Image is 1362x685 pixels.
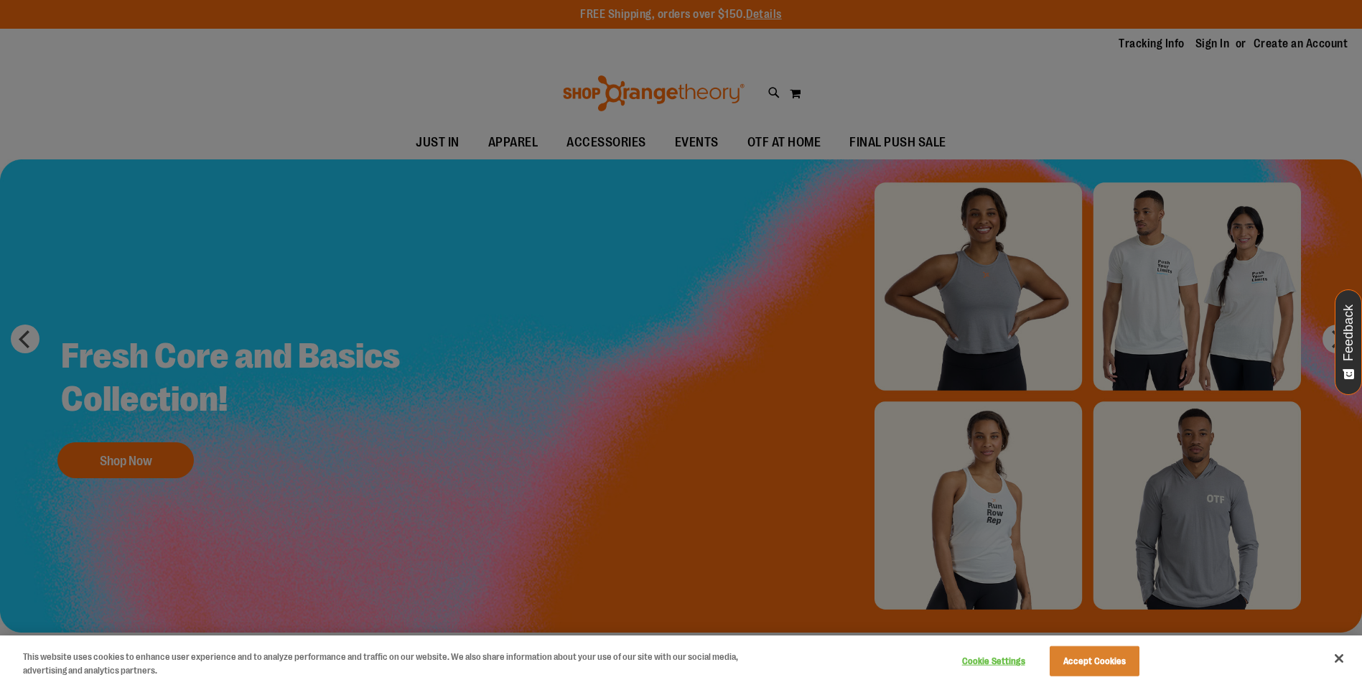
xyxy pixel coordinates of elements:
button: Feedback - Show survey [1335,289,1362,395]
button: Cookie Settings [948,647,1038,676]
div: This website uses cookies to enhance user experience and to analyze performance and traffic on ou... [23,650,749,678]
button: Accept Cookies [1050,646,1139,676]
span: Feedback [1342,304,1356,361]
button: Close [1323,643,1355,674]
